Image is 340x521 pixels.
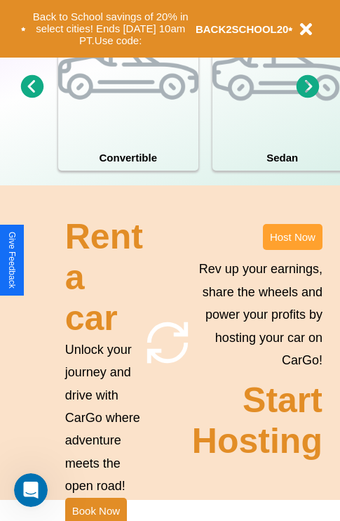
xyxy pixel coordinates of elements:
h2: Rent a car [65,216,143,338]
p: Rev up your earnings, share the wheels and power your profits by hosting your car on CarGo! [192,258,322,371]
h2: Start Hosting [192,380,322,461]
h4: Convertible [58,145,198,171]
button: Back to School savings of 20% in select cities! Ends [DATE] 10am PT.Use code: [26,7,196,51]
iframe: Intercom live chat [14,473,48,507]
p: Unlock your journey and drive with CarGo where adventure meets the open road! [65,338,143,498]
div: Give Feedback [7,232,17,289]
b: BACK2SCHOOL20 [196,23,289,35]
button: Host Now [263,224,322,250]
